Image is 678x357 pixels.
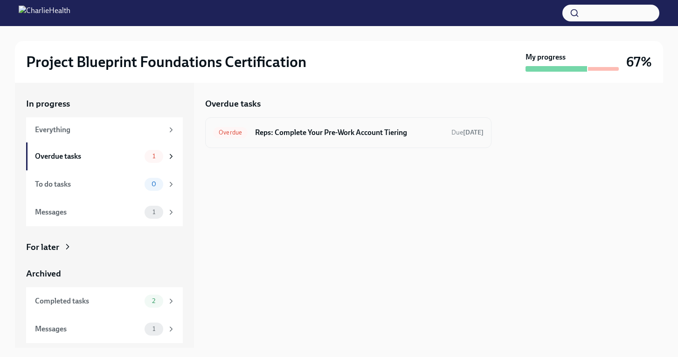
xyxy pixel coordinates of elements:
[26,170,183,198] a: To do tasks0
[147,209,161,216] span: 1
[146,181,162,188] span: 0
[526,52,566,62] strong: My progress
[26,315,183,343] a: Messages1
[147,153,161,160] span: 1
[463,128,484,136] strong: [DATE]
[26,241,59,253] div: For later
[451,128,484,136] span: Due
[26,98,183,110] a: In progress
[26,287,183,315] a: Completed tasks2
[205,98,261,110] h5: Overdue tasks
[26,198,183,226] a: Messages1
[19,6,70,20] img: CharlieHealth
[255,128,444,138] h6: Reps: Complete Your Pre-Work Account Tiering
[35,207,141,217] div: Messages
[26,53,306,71] h2: Project Blueprint Foundations Certification
[35,296,141,306] div: Completed tasks
[26,241,183,253] a: For later
[35,125,163,135] div: Everything
[146,297,161,304] span: 2
[213,125,484,140] a: OverdueReps: Complete Your Pre-Work Account TieringDue[DATE]
[213,129,248,136] span: Overdue
[26,117,183,142] a: Everything
[147,325,161,332] span: 1
[451,128,484,137] span: September 15th, 2025 12:00
[26,268,183,280] a: Archived
[626,54,652,70] h3: 67%
[35,179,141,189] div: To do tasks
[35,324,141,334] div: Messages
[26,142,183,170] a: Overdue tasks1
[35,151,141,162] div: Overdue tasks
